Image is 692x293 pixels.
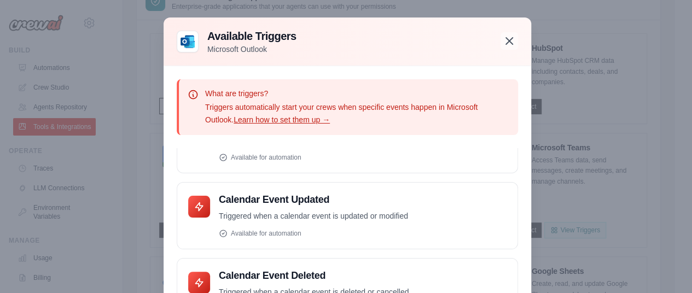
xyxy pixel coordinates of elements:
h3: Available Triggers [207,28,296,44]
p: Triggers automatically start your crews when specific events happen in Microsoft Outlook. [205,101,509,126]
a: Learn how to set them up → [234,115,330,124]
h4: Calendar Event Updated [219,194,507,206]
h4: Calendar Event Deleted [219,269,507,282]
p: Triggered when a calendar event is updated or modified [219,210,507,222]
div: Available for automation [219,229,507,238]
p: What are triggers? [205,88,509,99]
img: Microsoft Outlook [177,31,199,52]
p: Microsoft Outlook [207,44,296,55]
div: Available for automation [219,153,507,162]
